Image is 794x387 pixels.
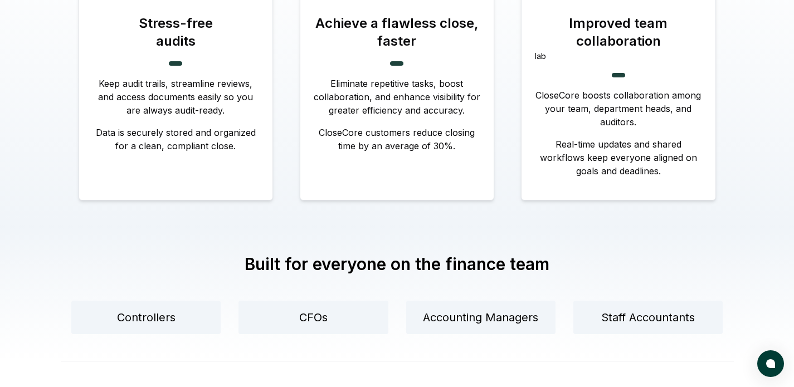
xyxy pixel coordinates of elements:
p: Data is securely stored and organized for a clean, compliant close. [92,126,259,153]
p: Eliminate repetitive tasks, boost collaboration, and enhance visibility for greater efficiency an... [314,77,480,117]
div: Stress-free audits [92,14,259,50]
p: CloseCore customers reduce closing time by an average of 30%. [314,126,480,153]
button: Staff Accountants [573,301,723,334]
div: Achieve a flawless close, faster [314,14,480,50]
p: Keep audit trails, streamline reviews, and access documents easily so you are always audit-ready. [92,77,259,117]
button: atlas-launcher [757,350,784,377]
button: CFOs [238,301,388,334]
button: Controllers [71,301,221,334]
p: CloseCore boosts collaboration among your team, department heads, and auditors. [535,89,702,129]
button: Accounting Managers [406,301,556,334]
p: Real-time updates and shared workflows keep everyone aligned on goals and deadlines. [535,138,702,178]
div: Improved team collaboration [535,14,702,50]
